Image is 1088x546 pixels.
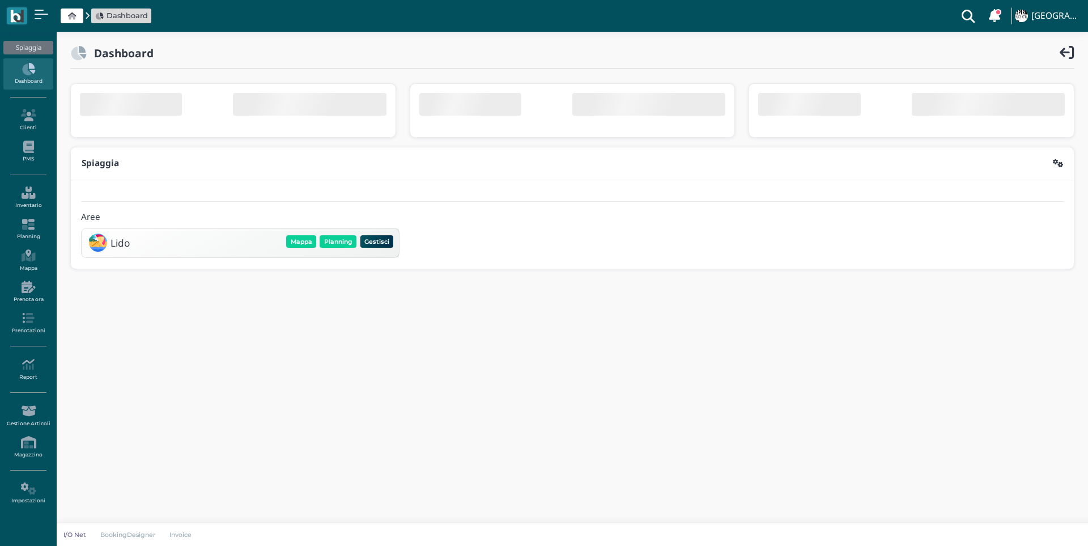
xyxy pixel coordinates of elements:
a: PMS [3,136,53,167]
a: Mappa [3,245,53,276]
a: Inventario [3,182,53,213]
h3: Lido [110,238,130,248]
a: Dashboard [3,58,53,90]
h4: [GEOGRAPHIC_DATA] [1031,11,1081,21]
b: Spiaggia [82,157,119,169]
button: Mappa [286,235,316,248]
a: Planning [3,214,53,245]
a: ... [GEOGRAPHIC_DATA] [1013,2,1081,29]
a: Prenota ora [3,276,53,307]
a: Dashboard [95,10,148,21]
img: logo [10,10,23,23]
button: Gestisci [360,235,394,248]
div: Spiaggia [3,41,53,54]
button: Planning [320,235,356,248]
iframe: Help widget launcher [1008,511,1078,536]
h2: Dashboard [87,47,154,59]
img: ... [1015,10,1027,22]
h4: Aree [81,213,100,222]
span: Dashboard [107,10,148,21]
a: Clienti [3,104,53,136]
